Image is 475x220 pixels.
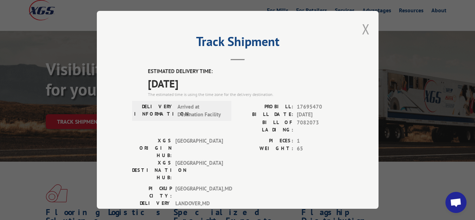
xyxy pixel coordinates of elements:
div: Open chat [445,192,467,213]
span: 65 [297,145,343,153]
label: ESTIMATED DELIVERY TIME: [148,67,343,76]
label: BILL DATE: [238,111,293,119]
span: [DATE] [148,76,343,91]
label: PROBILL: [238,103,293,111]
div: The estimated time is using the time zone for the delivery destination. [148,91,343,98]
label: PIECES: [238,137,293,145]
span: 1 [297,137,343,145]
h2: Track Shipment [132,37,343,50]
span: [GEOGRAPHIC_DATA] , MD [175,185,223,200]
span: Arrived at Destination Facility [177,103,225,119]
label: BILL OF LADING: [238,119,293,134]
span: 17695470 [297,103,343,111]
span: [GEOGRAPHIC_DATA] [175,137,223,159]
label: WEIGHT: [238,145,293,153]
label: XGS ORIGIN HUB: [132,137,172,159]
label: DELIVERY CITY: [132,200,172,214]
span: [GEOGRAPHIC_DATA] [175,159,223,181]
label: XGS DESTINATION HUB: [132,159,172,181]
label: PICKUP CITY: [132,185,172,200]
span: 7082073 [297,119,343,134]
span: [DATE] [297,111,343,119]
span: LANDOVER , MD [175,200,223,214]
label: DELIVERY INFORMATION: [134,103,174,119]
button: Close modal [362,20,370,38]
